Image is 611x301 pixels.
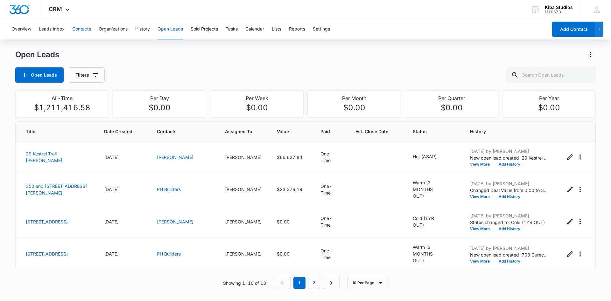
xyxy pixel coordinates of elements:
[575,152,585,162] button: Actions
[26,128,80,135] span: Title
[272,19,281,39] button: Lists
[39,19,65,39] button: Leads Inbox
[225,218,262,225] div: [PERSON_NAME]
[413,179,443,199] p: Warm (3 MONTHS OUT)
[413,215,443,228] p: Cold (1YR OUT)
[470,245,550,251] p: [DATE] by [PERSON_NAME]
[135,19,150,39] button: History
[15,67,64,83] button: Open Leads
[565,152,575,162] button: Edit Open Lead
[494,195,525,199] button: Add History
[277,251,290,257] span: $0.00
[470,212,550,219] p: [DATE] by [PERSON_NAME]
[470,219,550,226] p: Status changed to: Cold (1YR OUT)
[158,19,183,39] button: Open Leads
[157,154,193,160] a: [PERSON_NAME]
[104,219,119,224] span: [DATE]
[313,19,330,39] button: Settings
[157,251,181,257] a: PH Builders
[312,102,397,113] p: $0.00
[104,128,132,135] span: Date Created
[313,173,348,206] td: One-Time
[586,50,596,60] button: Actions
[565,249,575,259] button: Edit Open Lead
[494,162,525,166] button: Add History
[308,277,320,289] a: Page 2
[575,184,585,195] button: Actions
[277,128,296,135] span: Value
[470,154,550,161] p: New open lead created '29 Kestrel Trail - [GEOGRAPHIC_DATA]'.
[72,19,91,39] button: Contacts
[565,184,575,195] button: Edit Open Lead
[470,187,550,194] p: Changed Deal Value from 0.00 to 33376.19
[470,227,494,231] button: View More
[355,128,388,135] span: Est. Close Date
[348,277,388,289] button: 10 Per Page
[320,128,331,135] span: Paid
[26,151,62,163] a: 29 Kestrel Trail - [PERSON_NAME]
[157,128,209,135] span: Contacts
[226,19,238,39] button: Tasks
[214,94,299,102] p: Per Week
[225,186,262,193] div: [PERSON_NAME]
[413,215,455,228] div: - - Select to Edit Field
[470,251,550,258] p: New open lead created '708 Curecanti Circle'.
[157,187,181,192] a: PH Builders
[413,153,437,160] p: Hot (ASAP)
[19,102,105,113] p: $1,211,416.58
[214,102,299,113] p: $0.00
[470,259,494,263] button: View More
[312,94,397,102] p: Per Month
[470,180,550,187] p: [DATE] by [PERSON_NAME]
[277,187,302,192] span: $33,376.19
[99,19,128,39] button: Organizations
[19,94,105,102] p: All-Time
[494,227,525,231] button: Add History
[545,5,573,10] div: account name
[506,102,592,113] p: $0.00
[494,259,525,263] button: Add History
[104,251,119,257] span: [DATE]
[409,94,494,102] p: Per Quarter
[413,244,443,264] p: Warm (3 MONTHS OUT)
[289,19,305,39] button: Reports
[277,219,290,224] span: $0.00
[413,179,455,199] div: - - Select to Edit Field
[117,102,202,113] p: $0.00
[470,162,494,166] button: View More
[225,250,262,257] div: [PERSON_NAME]
[15,50,59,59] h1: Open Leads
[413,153,448,161] div: - - Select to Edit Field
[470,148,550,154] p: [DATE] by [PERSON_NAME]
[506,94,592,102] p: Per Year
[69,67,105,83] button: Filters
[26,251,68,257] a: [STREET_ADDRESS]
[26,183,87,195] a: 353 and [STREET_ADDRESS][PERSON_NAME]
[409,102,494,113] p: $0.00
[313,206,348,237] td: One-Time
[277,154,302,160] span: $66,627.84
[293,277,305,289] em: 1
[470,128,550,135] span: History
[323,277,340,289] a: Next Page
[470,195,494,199] button: View More
[313,237,348,270] td: One-Time
[313,141,348,173] td: One-Time
[117,94,202,102] p: Per Day
[11,19,31,39] button: Overview
[191,19,218,39] button: Sold Projects
[104,187,119,192] span: [DATE]
[225,128,262,135] span: Assigned To
[413,244,455,264] div: - - Select to Edit Field
[506,67,596,83] input: Search Open Leads
[274,277,340,289] nav: Pagination
[565,216,575,227] button: Edit Open Lead
[104,154,119,160] span: [DATE]
[413,128,455,135] span: Status
[49,6,62,12] span: CRM
[225,154,262,161] div: [PERSON_NAME]
[575,249,585,259] button: Actions
[245,19,264,39] button: Calendar
[545,10,573,14] div: account id
[157,219,193,224] a: [PERSON_NAME]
